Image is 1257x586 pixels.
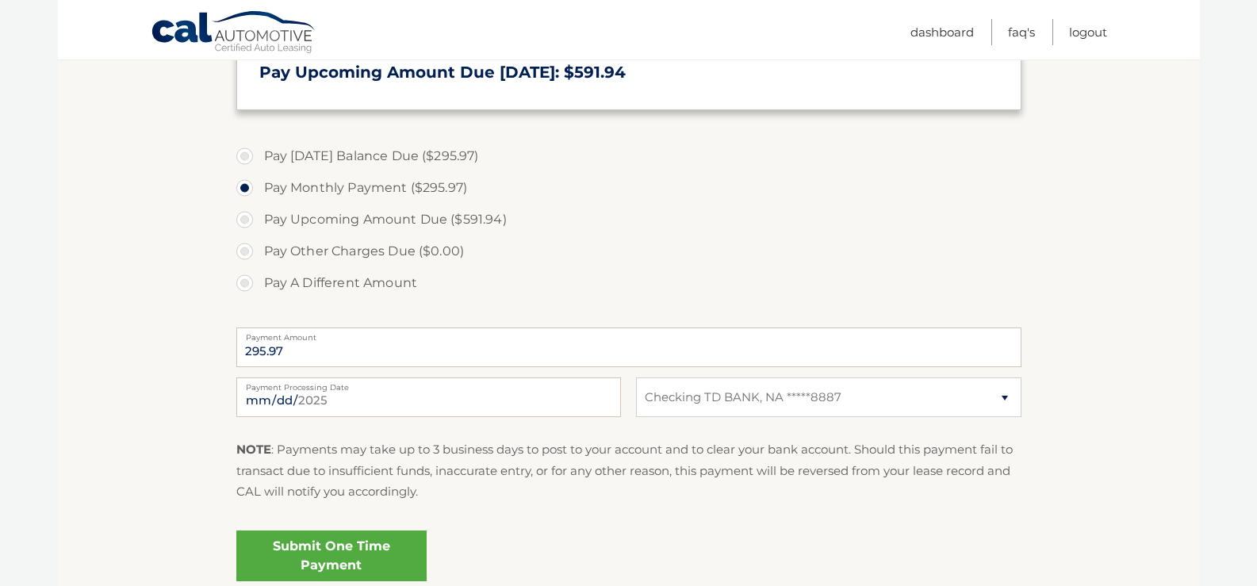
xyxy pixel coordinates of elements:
label: Pay A Different Amount [236,267,1021,299]
strong: NOTE [236,442,271,457]
p: : Payments may take up to 3 business days to post to your account and to clear your bank account.... [236,439,1021,502]
input: Payment Date [236,377,621,417]
label: Payment Amount [236,327,1021,340]
label: Pay Other Charges Due ($0.00) [236,236,1021,267]
a: FAQ's [1008,19,1035,45]
label: Pay Upcoming Amount Due ($591.94) [236,204,1021,236]
a: Dashboard [910,19,974,45]
label: Pay [DATE] Balance Due ($295.97) [236,140,1021,172]
label: Pay Monthly Payment ($295.97) [236,172,1021,204]
label: Payment Processing Date [236,377,621,390]
a: Submit One Time Payment [236,530,427,581]
h3: Pay Upcoming Amount Due [DATE]: $591.94 [259,63,998,82]
a: Logout [1069,19,1107,45]
a: Cal Automotive [151,10,317,56]
input: Payment Amount [236,327,1021,367]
